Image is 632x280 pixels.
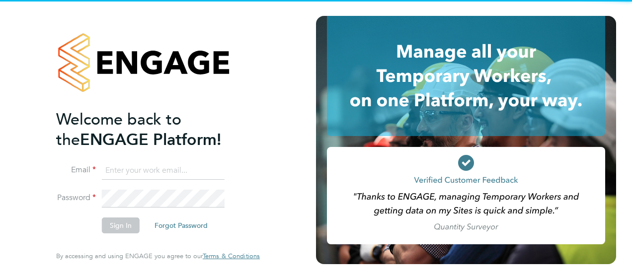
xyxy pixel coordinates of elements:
h2: ENGAGE Platform! [56,109,250,150]
a: Terms & Conditions [203,252,260,260]
button: Sign In [102,217,140,233]
label: Password [56,193,96,203]
span: Welcome back to the [56,110,181,149]
input: Enter your work email... [102,162,225,180]
button: Forgot Password [147,217,216,233]
span: By accessing and using ENGAGE you agree to our [56,252,260,260]
label: Email [56,165,96,175]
